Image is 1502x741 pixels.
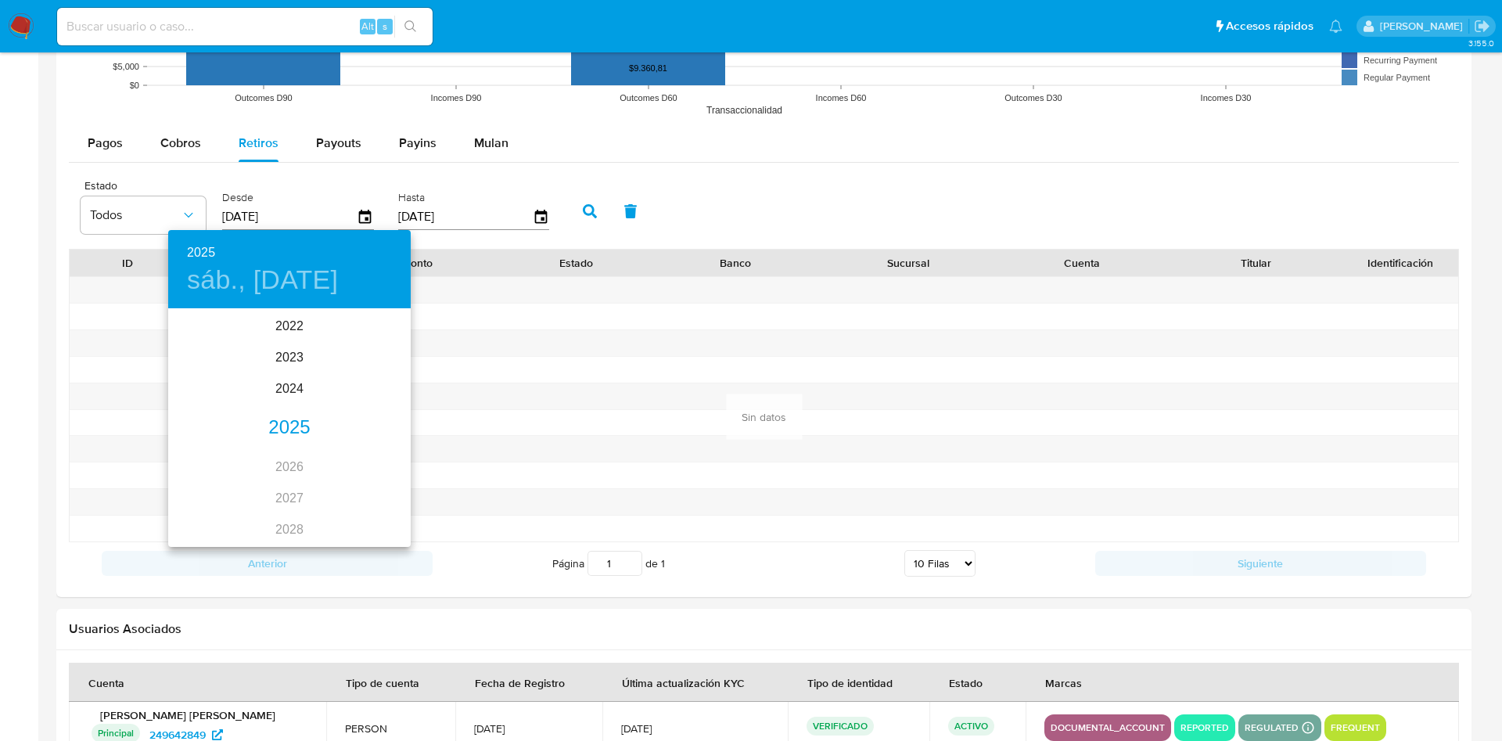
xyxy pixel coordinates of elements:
div: 2025 [168,412,411,444]
div: 2022 [168,311,411,342]
button: 2025 [187,242,215,264]
button: sáb., [DATE] [187,264,338,297]
div: 2023 [168,342,411,373]
div: 2024 [168,373,411,405]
